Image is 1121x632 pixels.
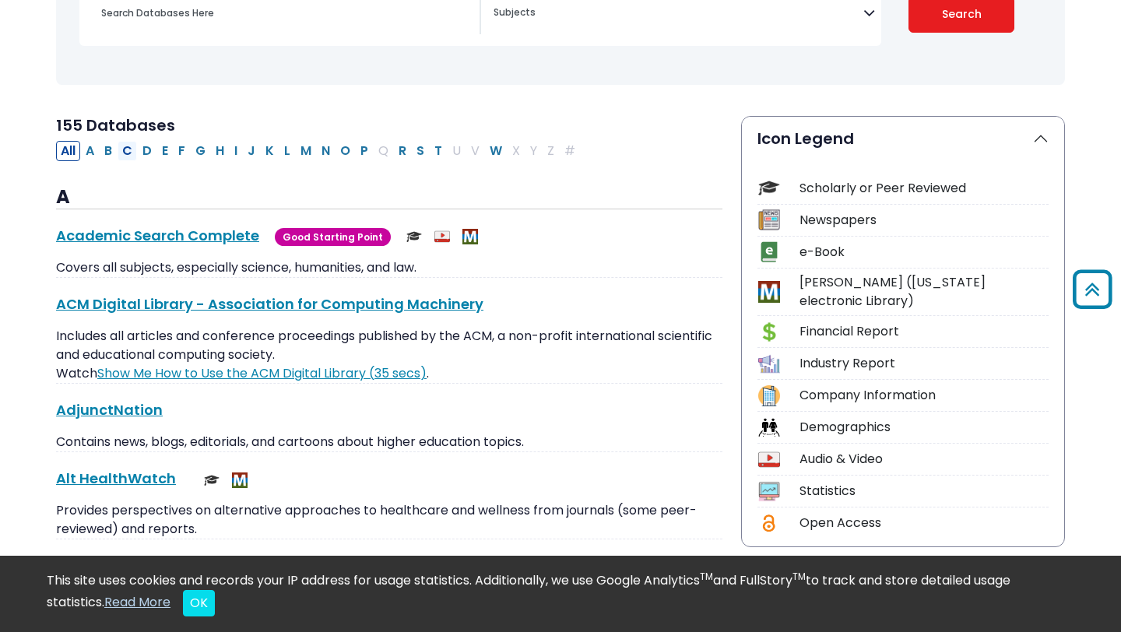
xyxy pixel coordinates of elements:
[758,241,779,262] img: Icon e-Book
[56,327,722,383] p: Includes all articles and conference proceedings published by the ACM, a non-profit international...
[758,385,779,406] img: Icon Company Information
[799,450,1049,469] div: Audio & Video
[356,141,373,161] button: Filter Results P
[799,354,1049,373] div: Industry Report
[394,141,411,161] button: Filter Results R
[56,258,722,277] p: Covers all subjects, especially science, humanities, and law.
[792,570,806,583] sup: TM
[81,141,99,161] button: Filter Results A
[485,141,507,161] button: Filter Results W
[758,321,779,342] img: Icon Financial Report
[799,211,1049,230] div: Newspapers
[1067,277,1117,303] a: Back to Top
[92,2,480,24] input: Search database by title or keyword
[56,186,722,209] h3: A
[758,177,779,198] img: Icon Scholarly or Peer Reviewed
[56,501,722,539] p: Provides perspectives on alternative approaches to healthcare and wellness from journals (some pe...
[243,141,260,161] button: Filter Results J
[799,243,1049,262] div: e-Book
[191,141,210,161] button: Filter Results G
[138,141,156,161] button: Filter Results D
[296,141,316,161] button: Filter Results M
[758,353,779,374] img: Icon Industry Report
[100,141,117,161] button: Filter Results B
[759,513,778,534] img: Icon Open Access
[104,593,170,611] a: Read More
[758,481,779,502] img: Icon Statistics
[700,570,713,583] sup: TM
[336,141,355,161] button: Filter Results O
[56,226,259,245] a: Academic Search Complete
[434,229,450,244] img: Audio & Video
[211,141,229,161] button: Filter Results H
[799,482,1049,500] div: Statistics
[317,141,335,161] button: Filter Results N
[799,514,1049,532] div: Open Access
[174,141,190,161] button: Filter Results F
[799,179,1049,198] div: Scholarly or Peer Reviewed
[56,400,163,420] a: AdjunctNation
[462,229,478,244] img: MeL (Michigan electronic Library)
[799,273,1049,311] div: [PERSON_NAME] ([US_STATE] electronic Library)
[157,141,173,161] button: Filter Results E
[183,590,215,616] button: Close
[758,449,779,470] img: Icon Audio & Video
[47,571,1074,616] div: This site uses cookies and records your IP address for usage statistics. Additionally, we use Goo...
[758,281,779,302] img: Icon MeL (Michigan electronic Library)
[406,229,422,244] img: Scholarly or Peer Reviewed
[275,228,391,246] span: Good Starting Point
[799,386,1049,405] div: Company Information
[56,141,80,161] button: All
[56,141,582,159] div: Alpha-list to filter by first letter of database name
[758,209,779,230] img: Icon Newspapers
[799,418,1049,437] div: Demographics
[97,364,427,382] a: Link opens in new window
[412,141,429,161] button: Filter Results S
[204,472,220,488] img: Scholarly or Peer Reviewed
[261,141,279,161] button: Filter Results K
[430,141,447,161] button: Filter Results T
[56,294,483,314] a: ACM Digital Library - Association for Computing Machinery
[118,141,137,161] button: Filter Results C
[494,8,863,20] textarea: Search
[232,472,248,488] img: MeL (Michigan electronic Library)
[799,322,1049,341] div: Financial Report
[279,141,295,161] button: Filter Results L
[56,469,176,488] a: Alt HealthWatch
[742,117,1064,160] button: Icon Legend
[230,141,242,161] button: Filter Results I
[56,433,722,451] p: Contains news, blogs, editorials, and cartoons about higher education topics.
[56,114,175,136] span: 155 Databases
[758,417,779,438] img: Icon Demographics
